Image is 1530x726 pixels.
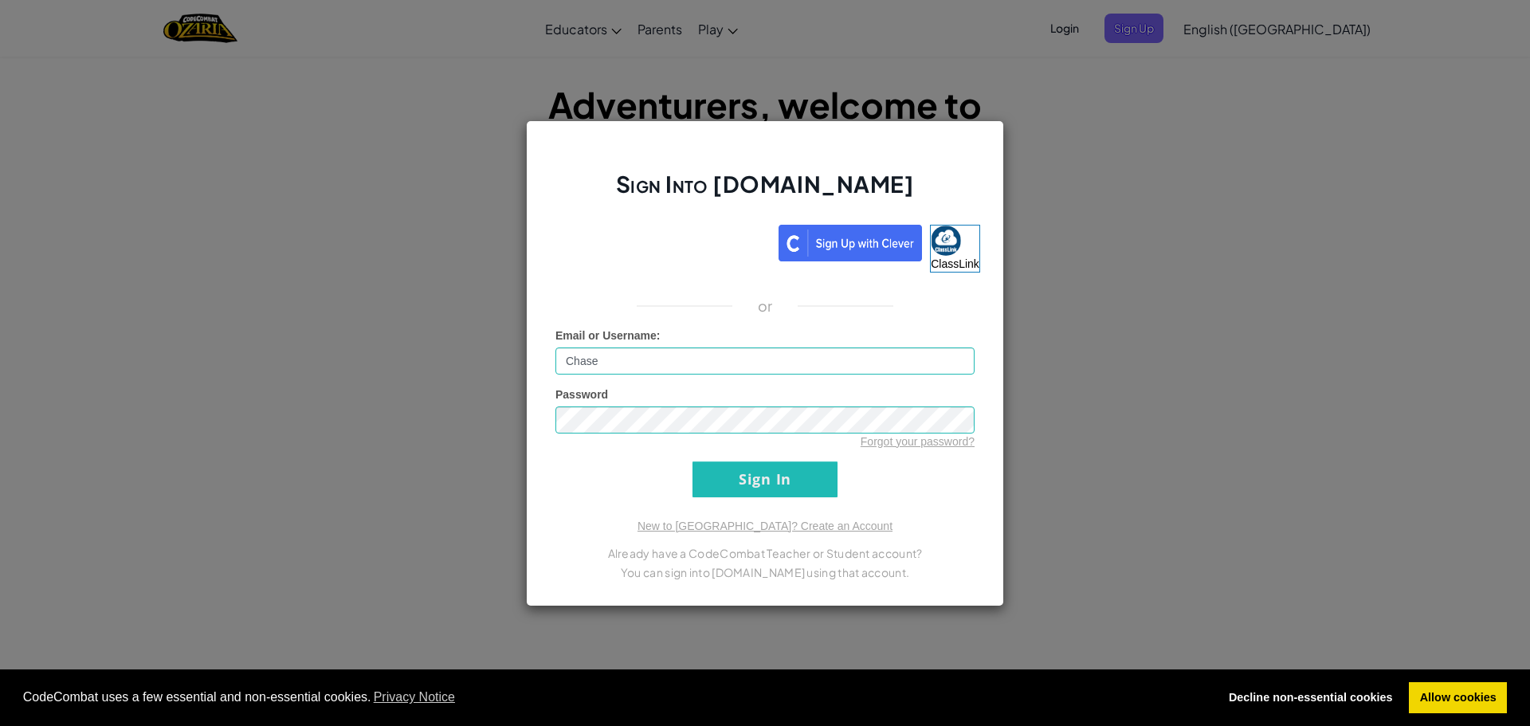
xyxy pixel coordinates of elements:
[692,461,838,497] input: Sign In
[555,169,975,215] h2: Sign Into [DOMAIN_NAME]
[555,563,975,582] p: You can sign into [DOMAIN_NAME] using that account.
[637,520,892,532] a: New to [GEOGRAPHIC_DATA]? Create an Account
[779,225,922,261] img: clever_sso_button@2x.png
[758,296,773,316] p: or
[371,685,458,709] a: learn more about cookies
[542,223,779,258] iframe: Sign in with Google Button
[931,257,979,270] span: ClassLink
[1218,682,1403,714] a: deny cookies
[23,685,1206,709] span: CodeCombat uses a few essential and non-essential cookies.
[555,329,657,342] span: Email or Username
[555,388,608,401] span: Password
[931,226,961,256] img: classlink-logo-small.png
[555,328,661,343] label: :
[1409,682,1507,714] a: allow cookies
[555,544,975,563] p: Already have a CodeCombat Teacher or Student account?
[861,435,975,448] a: Forgot your password?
